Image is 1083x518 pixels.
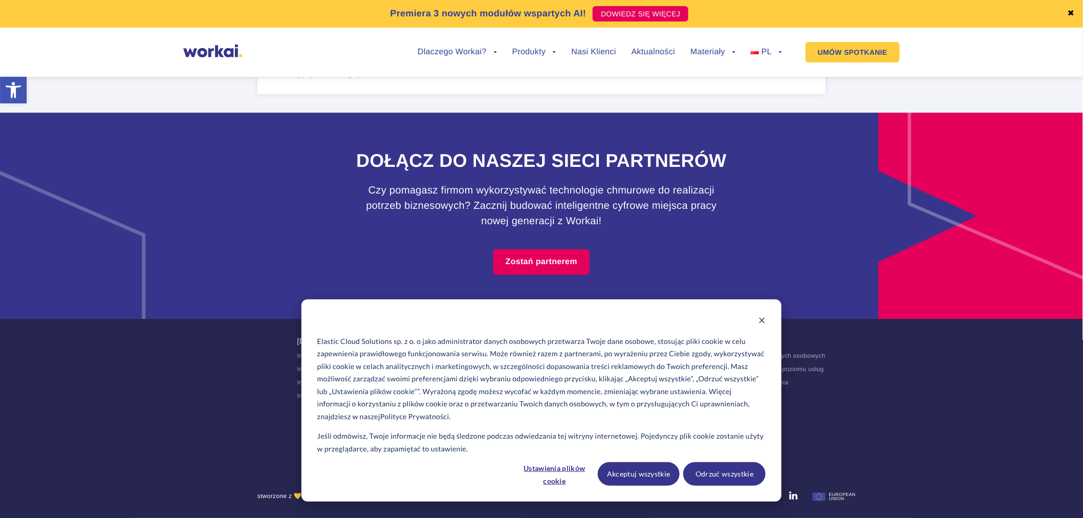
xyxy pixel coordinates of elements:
button: Odrzuć wszystkie [683,462,766,486]
a: DOWIEDZ SIĘ WIĘCEJ [593,6,688,21]
a: Warunki użytkowania [728,379,789,386]
button: Dismiss cookie banner [759,315,766,328]
button: Ustawienia plików cookie [515,462,594,486]
a: Produkty [512,48,556,56]
p: Elastic Cloud Solutions sp. z o. o jako administrator danych osobowych przetwarza Twoje dane osob... [317,335,766,423]
a: Intranet dla branży logistycznej [297,379,387,386]
p: Jeśli odmówisz, Twoje informacje nie będą śledzone podczas odwiedzania tej witryny internetowej. ... [317,430,766,455]
a: Intranet dla branży telekomunikacyjnej [297,392,408,399]
div: Cookie banner [301,299,782,502]
a: Polityce Prywatności. [380,411,451,423]
p: Premiera 3 nowych modułów wspartych AI! [391,7,587,20]
h3: Czy pomagasz firmom wykorzystywać technologie chmurowe do realizacji potrzeb biznesowych? Zacznij... [362,183,721,229]
a: ✖ [1068,10,1075,18]
a: Materiały [690,48,735,56]
span: PL [762,48,772,56]
a: UMÓW SPOTKANIE [806,42,900,62]
a: Zostań partnerem [493,249,590,275]
iframe: Popup CTA [5,430,281,513]
h2: Dołącz do naszej sieci partnerów [257,148,826,174]
a: Nasi Klienci [571,48,616,56]
a: Intranet dla branży finansowej [297,365,384,373]
a: Dlaczego Workai? [418,48,497,56]
a: Aktualności [632,48,675,56]
a: [DEMOGRAPHIC_DATA] [297,337,380,345]
button: Akceptuj wszystkie [598,462,680,486]
a: Intranet dla administracji rządowej [297,352,396,359]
